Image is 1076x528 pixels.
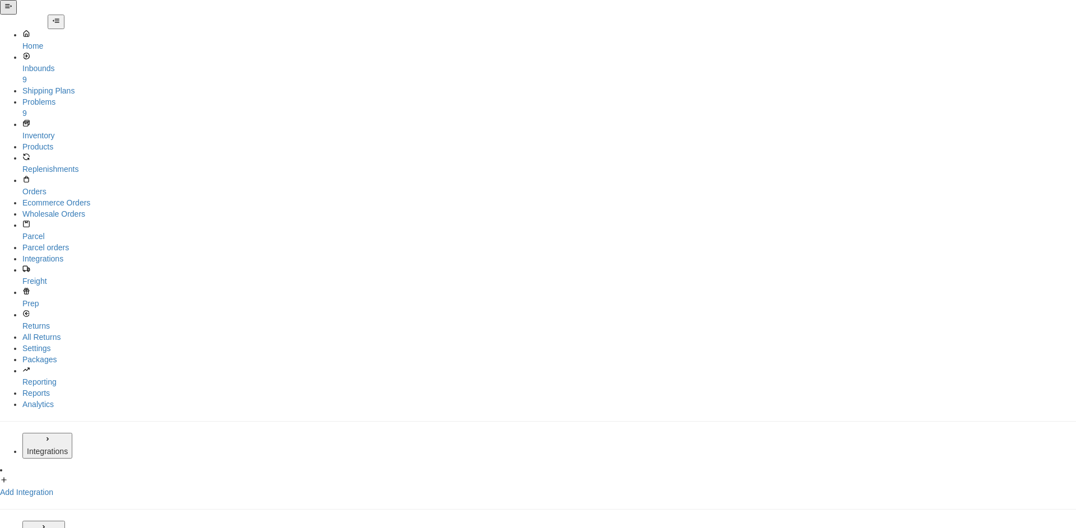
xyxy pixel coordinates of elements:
[22,52,1076,85] a: Inbounds9
[22,365,1076,387] a: Reporting
[22,433,72,459] button: Integrations
[27,446,68,457] div: Integrations
[22,63,1076,74] div: Inbounds
[22,298,1076,309] div: Prep
[22,208,1076,219] a: Wholesale Orders
[22,119,1076,141] a: Inventory
[22,141,1076,152] a: Products
[22,186,1076,197] div: Orders
[22,96,1076,108] div: Problems
[22,253,1076,264] a: Integrations
[22,354,1076,365] a: Packages
[22,130,1076,141] div: Inventory
[48,15,64,29] button: Close Navigation
[22,309,1076,331] a: Returns
[22,399,1076,410] a: Analytics
[22,219,1076,242] a: Parcel
[22,343,1076,354] a: Settings
[22,331,1076,343] a: All Returns
[22,74,1076,85] div: 9
[22,320,1076,331] div: Returns
[22,264,1076,287] a: Freight
[22,387,1076,399] a: Reports
[22,152,1076,175] a: Replenishments
[22,96,1076,119] a: Problems9
[22,85,1076,96] a: Shipping Plans
[22,242,1076,253] a: Parcel orders
[22,29,1076,52] a: Home
[22,163,1076,175] div: Replenishments
[22,108,1076,119] div: 9
[22,287,1076,309] a: Prep
[22,275,1076,287] div: Freight
[22,175,1076,197] a: Orders
[22,231,1076,242] div: Parcel
[22,197,1076,208] a: Ecommerce Orders
[22,40,1076,52] div: Home
[22,376,1076,387] div: Reporting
